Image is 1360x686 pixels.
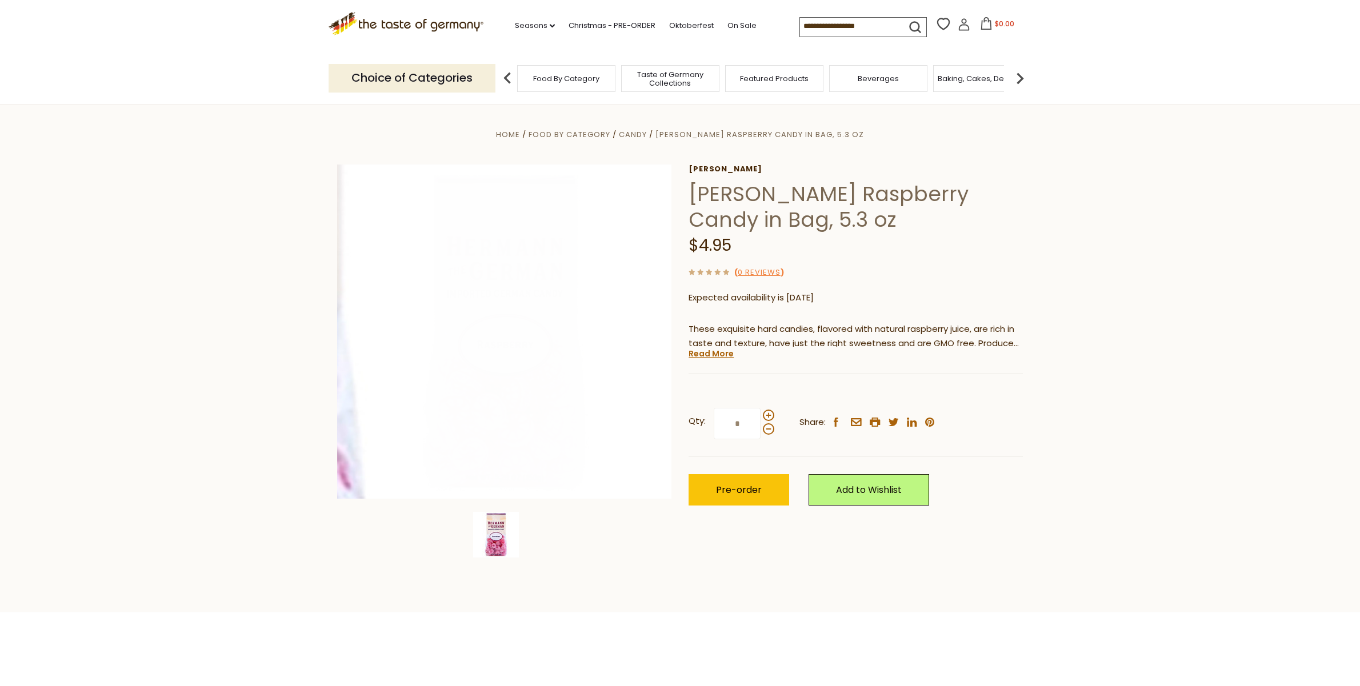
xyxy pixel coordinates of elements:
[938,74,1026,83] a: Baking, Cakes, Desserts
[337,165,671,499] img: Hermann Raspberry Candy
[727,19,757,32] a: On Sale
[734,267,784,278] span: ( )
[738,267,781,279] a: 0 Reviews
[689,165,1023,174] a: [PERSON_NAME]
[533,74,599,83] a: Food By Category
[858,74,899,83] a: Beverages
[655,129,864,140] a: [PERSON_NAME] Raspberry Candy in Bag, 5.3 oz
[714,408,761,439] input: Qty:
[689,181,1023,232] h1: [PERSON_NAME] Raspberry Candy in Bag, 5.3 oz
[799,415,826,430] span: Share:
[569,19,655,32] a: Christmas - PRE-ORDER
[689,322,1023,351] p: These exquisite hard candies, flavored with natural raspberry juice, are rich in taste and textur...
[716,483,762,496] span: Pre-order
[689,414,706,428] strong: Qty:
[689,234,731,256] span: $4.95
[689,291,1023,305] p: Expected availability is [DATE]
[689,474,789,506] button: Pre-order
[973,17,1021,34] button: $0.00
[619,129,647,140] a: Candy
[669,19,714,32] a: Oktoberfest
[329,64,495,92] p: Choice of Categories
[515,19,555,32] a: Seasons
[496,67,519,90] img: previous arrow
[625,70,716,87] a: Taste of Germany Collections
[809,474,929,506] a: Add to Wishlist
[995,19,1014,29] span: $0.00
[496,129,520,140] a: Home
[473,512,519,557] img: Hermann Raspberry Candy
[1009,67,1031,90] img: next arrow
[529,129,610,140] a: Food By Category
[740,74,809,83] a: Featured Products
[689,348,734,359] a: Read More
